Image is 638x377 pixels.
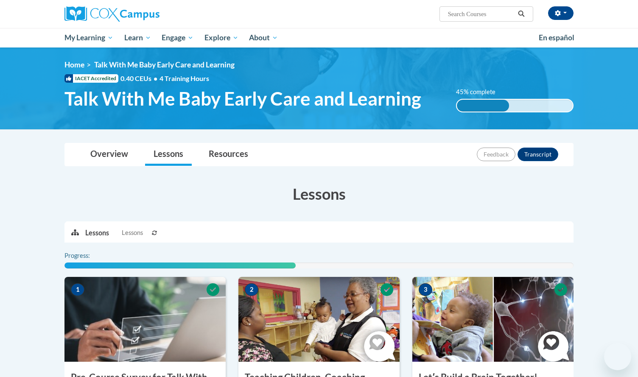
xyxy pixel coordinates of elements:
a: About [244,28,284,47]
img: Course Image [64,277,226,362]
span: About [249,33,278,43]
a: Overview [82,143,137,166]
a: Engage [156,28,199,47]
div: Main menu [52,28,586,47]
span: My Learning [64,33,113,43]
img: Cox Campus [64,6,159,22]
a: Lessons [145,143,192,166]
span: 2 [245,283,258,296]
a: Learn [119,28,157,47]
img: Course Image [238,277,400,362]
h3: Lessons [64,183,574,204]
button: Account Settings [548,6,574,20]
label: Progress: [64,251,113,260]
span: Explore [204,33,238,43]
a: Cox Campus [64,6,226,22]
a: Home [64,60,84,69]
div: 45% complete [457,100,509,112]
a: En español [533,29,580,47]
p: Lessons [85,228,109,237]
span: 1 [71,283,84,296]
span: Learn [124,33,151,43]
span: En español [539,33,574,42]
label: 45% complete [456,87,505,97]
button: Feedback [477,148,515,161]
span: Talk With Me Baby Early Care and Learning [94,60,235,69]
button: Transcript [518,148,558,161]
span: 3 [419,283,432,296]
a: Explore [199,28,244,47]
input: Search Courses [447,9,515,19]
span: 4 Training Hours [159,74,209,82]
button: Search [515,9,528,19]
img: Course Image [412,277,574,362]
span: Talk With Me Baby Early Care and Learning [64,87,421,110]
span: IACET Accredited [64,74,118,83]
span: Lessons [122,228,143,237]
a: Resources [200,143,257,166]
iframe: Button to launch messaging window [604,343,631,370]
span: 0.40 CEUs [120,74,159,83]
span: • [154,74,157,82]
span: Engage [162,33,193,43]
a: My Learning [59,28,119,47]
